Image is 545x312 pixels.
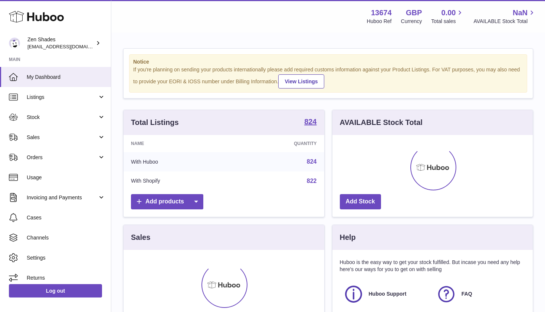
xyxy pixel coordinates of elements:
[27,36,94,50] div: Zen Shades
[133,66,523,89] div: If you're planning on sending your products internationally please add required customs informati...
[27,134,98,141] span: Sales
[340,118,423,128] h3: AVAILABLE Stock Total
[473,8,536,25] a: NaN AVAILABLE Stock Total
[27,74,105,81] span: My Dashboard
[369,290,407,297] span: Huboo Support
[304,118,316,127] a: 824
[27,154,98,161] span: Orders
[131,194,203,209] a: Add products
[27,174,105,181] span: Usage
[278,74,324,89] a: View Listings
[436,284,522,304] a: FAQ
[340,232,356,242] h3: Help
[462,290,472,297] span: FAQ
[27,114,98,121] span: Stock
[307,158,317,165] a: 824
[124,171,232,191] td: With Shopify
[473,18,536,25] span: AVAILABLE Stock Total
[27,94,98,101] span: Listings
[340,259,526,273] p: Huboo is the easy way to get your stock fulfilled. But incase you need any help here's our ways f...
[304,118,316,125] strong: 824
[344,284,429,304] a: Huboo Support
[124,152,232,171] td: With Huboo
[441,8,456,18] span: 0.00
[232,135,324,152] th: Quantity
[513,8,528,18] span: NaN
[406,8,422,18] strong: GBP
[27,214,105,221] span: Cases
[124,135,232,152] th: Name
[307,178,317,184] a: 822
[367,18,392,25] div: Huboo Ref
[131,118,179,128] h3: Total Listings
[27,274,105,282] span: Returns
[371,8,392,18] strong: 13674
[9,284,102,297] a: Log out
[133,58,523,65] strong: Notice
[431,18,464,25] span: Total sales
[27,234,105,241] span: Channels
[340,194,381,209] a: Add Stock
[9,38,20,49] img: hristo@zenshades.co.uk
[131,232,150,242] h3: Sales
[27,254,105,261] span: Settings
[27,194,98,201] span: Invoicing and Payments
[27,44,109,49] span: [EMAIL_ADDRESS][DOMAIN_NAME]
[431,8,464,25] a: 0.00 Total sales
[401,18,422,25] div: Currency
